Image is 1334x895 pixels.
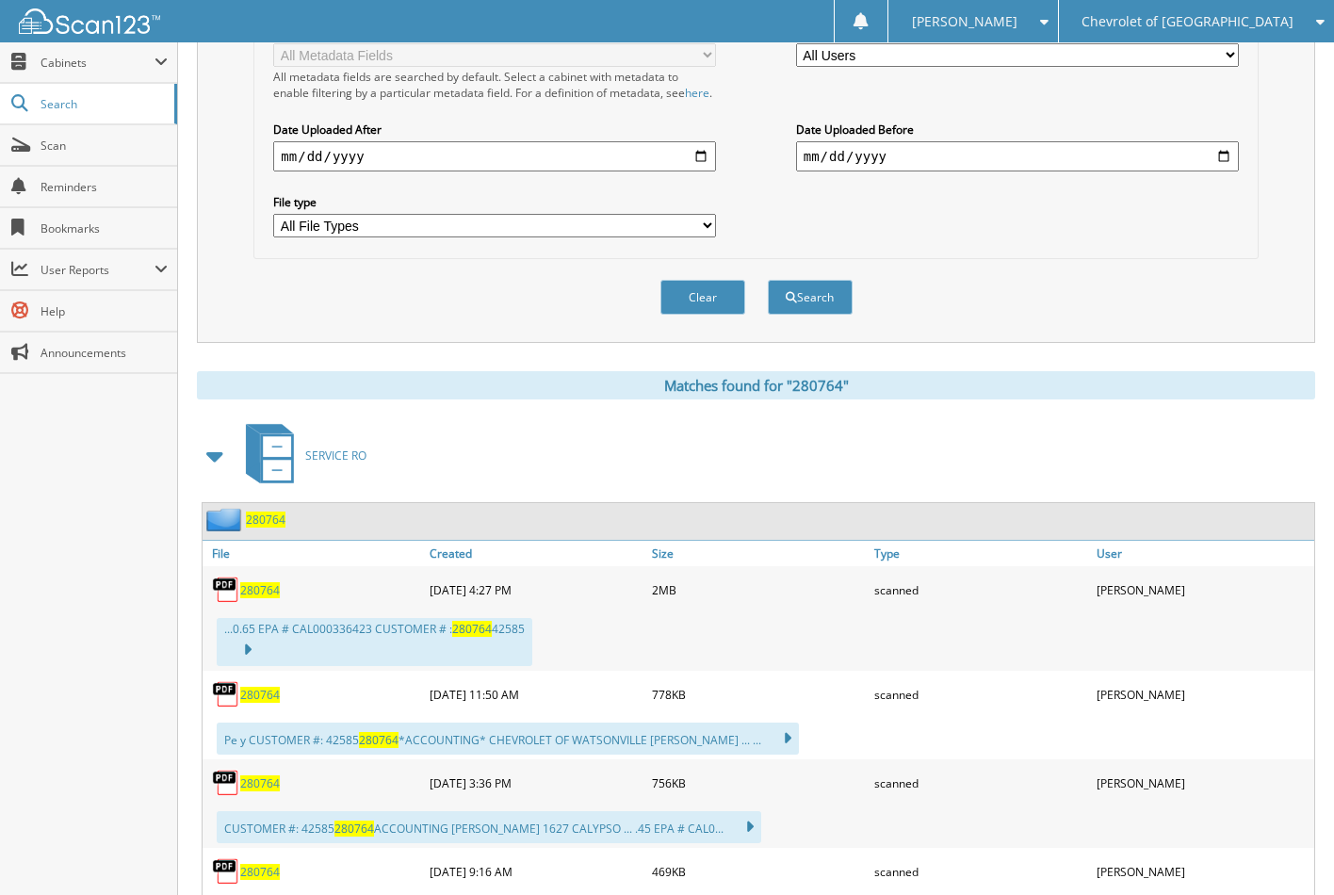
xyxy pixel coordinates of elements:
[870,541,1092,566] a: Type
[1092,541,1314,566] a: User
[359,732,399,748] span: 280764
[870,764,1092,802] div: scanned
[647,541,870,566] a: Size
[212,769,240,797] img: PDF.png
[1092,675,1314,713] div: [PERSON_NAME]
[240,864,280,880] a: 280764
[206,508,246,531] img: folder2.png
[647,853,870,890] div: 469KB
[217,723,799,755] div: Pe y CUSTOMER #: 42585 *ACCOUNTING* CHEVROLET OF WATSONVILLE [PERSON_NAME] ... ...
[212,680,240,708] img: PDF.png
[41,345,168,361] span: Announcements
[41,138,168,154] span: Scan
[1092,571,1314,609] div: [PERSON_NAME]
[334,821,374,837] span: 280764
[425,853,647,890] div: [DATE] 9:16 AM
[41,262,155,278] span: User Reports
[796,141,1239,171] input: end
[647,675,870,713] div: 778KB
[212,576,240,604] img: PDF.png
[870,675,1092,713] div: scanned
[41,179,168,195] span: Reminders
[796,122,1239,138] label: Date Uploaded Before
[273,194,716,210] label: File type
[212,857,240,886] img: PDF.png
[217,811,761,843] div: CUSTOMER #: 42585 ACCOUNTING [PERSON_NAME] 1627 CALYPSO ... .45 EPA # CAL0...
[452,621,492,637] span: 280764
[41,96,165,112] span: Search
[217,618,532,666] div: ...0.65 EPA # CAL000336423 CUSTOMER # : 42585
[203,541,425,566] a: File
[425,541,647,566] a: Created
[1082,16,1293,27] span: Chevrolet of [GEOGRAPHIC_DATA]
[246,512,285,528] a: 280764
[41,303,168,319] span: Help
[685,85,709,101] a: here
[870,571,1092,609] div: scanned
[273,141,716,171] input: start
[240,687,280,703] a: 280764
[273,122,716,138] label: Date Uploaded After
[41,220,168,236] span: Bookmarks
[660,280,745,315] button: Clear
[768,280,853,315] button: Search
[425,571,647,609] div: [DATE] 4:27 PM
[305,447,366,464] span: SERVICE RO
[19,8,160,34] img: scan123-logo-white.svg
[240,775,280,791] a: 280764
[425,675,647,713] div: [DATE] 11:50 AM
[1240,805,1334,895] iframe: Chat Widget
[425,764,647,802] div: [DATE] 3:36 PM
[647,764,870,802] div: 756KB
[41,55,155,71] span: Cabinets
[912,16,1017,27] span: [PERSON_NAME]
[197,371,1315,399] div: Matches found for "280764"
[1092,853,1314,890] div: [PERSON_NAME]
[240,582,280,598] a: 280764
[273,69,716,101] div: All metadata fields are searched by default. Select a cabinet with metadata to enable filtering b...
[1092,764,1314,802] div: [PERSON_NAME]
[235,418,366,493] a: SERVICE RO
[870,853,1092,890] div: scanned
[647,571,870,609] div: 2MB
